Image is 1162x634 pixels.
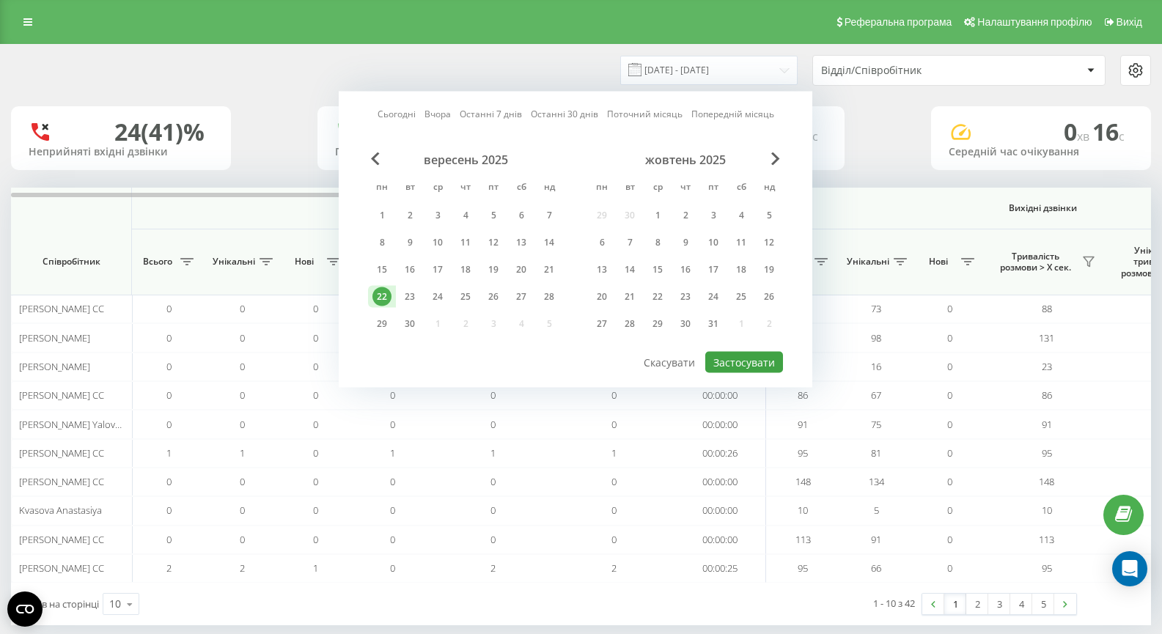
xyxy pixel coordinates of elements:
[674,439,766,468] td: 00:00:26
[1112,551,1147,586] div: Open Intercom Messenger
[512,260,531,279] div: 20
[240,561,245,575] span: 2
[871,360,881,373] span: 16
[592,233,611,252] div: 6
[400,287,419,306] div: 23
[490,446,496,460] span: 1
[1042,360,1052,373] span: 23
[390,446,395,460] span: 1
[240,360,245,373] span: 0
[109,597,121,611] div: 10
[674,496,766,525] td: 00:00:00
[648,260,667,279] div: 15
[644,232,672,254] div: ср 8 жовт 2025 р.
[240,302,245,315] span: 0
[507,259,535,281] div: сб 20 вер 2025 р.
[607,107,683,121] a: Поточний місяць
[424,204,452,226] div: ср 3 вер 2025 р.
[1092,116,1125,147] span: 16
[512,233,531,252] div: 13
[727,232,755,254] div: сб 11 жовт 2025 р.
[672,286,699,308] div: чт 23 жовт 2025 р.
[873,596,915,611] div: 1 - 10 з 42
[286,256,323,268] span: Нові
[166,504,172,517] span: 0
[479,259,507,281] div: пт 19 вер 2025 р.
[400,233,419,252] div: 9
[1119,128,1125,144] span: c
[871,533,881,546] span: 91
[869,475,884,488] span: 134
[1042,388,1052,402] span: 86
[699,259,727,281] div: пт 17 жовт 2025 р.
[620,314,639,333] div: 28
[479,286,507,308] div: пт 26 вер 2025 р.
[166,388,172,402] span: 0
[592,314,611,333] div: 27
[166,475,172,488] span: 0
[540,233,559,252] div: 14
[755,286,783,308] div: нд 26 жовт 2025 р.
[166,446,172,460] span: 1
[1032,594,1054,614] a: 5
[1039,331,1054,344] span: 131
[428,260,447,279] div: 17
[313,388,318,402] span: 0
[390,561,395,575] span: 0
[368,313,396,335] div: пн 29 вер 2025 р.
[644,313,672,335] div: ср 29 жовт 2025 р.
[674,381,766,410] td: 00:00:00
[213,256,255,268] span: Унікальні
[620,287,639,306] div: 21
[424,286,452,308] div: ср 24 вер 2025 р.
[798,388,808,402] span: 86
[732,206,751,225] div: 4
[19,302,104,315] span: [PERSON_NAME] CC
[588,232,616,254] div: пн 6 жовт 2025 р.
[7,591,43,627] button: Open CMP widget
[368,232,396,254] div: пн 8 вер 2025 р.
[947,446,952,460] span: 0
[1077,128,1092,144] span: хв
[730,177,752,199] abbr: субота
[427,177,449,199] abbr: середа
[611,533,617,546] span: 0
[1010,594,1032,614] a: 4
[704,287,723,306] div: 24
[947,331,952,344] span: 0
[947,302,952,315] span: 0
[760,206,779,225] div: 5
[424,232,452,254] div: ср 10 вер 2025 р.
[611,418,617,431] span: 0
[947,561,952,575] span: 0
[588,313,616,335] div: пн 27 жовт 2025 р.
[512,287,531,306] div: 27
[390,504,395,517] span: 0
[871,561,881,575] span: 66
[699,313,727,335] div: пт 31 жовт 2025 р.
[538,177,560,199] abbr: неділя
[920,256,957,268] span: Нові
[368,204,396,226] div: пн 1 вер 2025 р.
[592,287,611,306] div: 20
[456,206,475,225] div: 4
[240,475,245,488] span: 0
[704,314,723,333] div: 31
[1042,302,1052,315] span: 88
[19,533,104,546] span: [PERSON_NAME] CC
[798,418,808,431] span: 91
[755,259,783,281] div: нд 19 жовт 2025 р.
[845,16,952,28] span: Реферальна програма
[648,287,667,306] div: 22
[727,286,755,308] div: сб 25 жовт 2025 р.
[390,475,395,488] span: 0
[166,561,172,575] span: 2
[611,504,617,517] span: 0
[616,259,644,281] div: вт 14 жовт 2025 р.
[704,233,723,252] div: 10
[484,206,503,225] div: 5
[674,410,766,438] td: 00:00:00
[648,314,667,333] div: 29
[947,360,952,373] span: 0
[490,418,496,431] span: 0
